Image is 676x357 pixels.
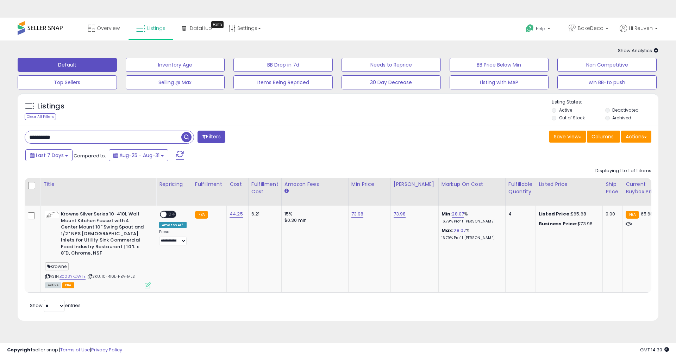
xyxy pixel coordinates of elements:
button: Non Competitive [557,58,657,72]
small: FBA [195,211,208,219]
div: $0.30 min [284,217,343,224]
button: Top Sellers [18,75,117,89]
div: 0.00 [606,211,617,217]
button: Selling @ Max [126,75,225,89]
span: Show: entries [30,302,81,309]
b: Krowne Silver Series 10-410L Wall Mount Kitchen Faucet with 4 Center Mount 10" Swing Spout and 1/... [61,211,146,258]
a: Help [520,19,557,40]
button: Listing with MAP [450,75,549,89]
a: Listings [131,18,171,39]
button: Items Being Repriced [233,75,333,89]
div: 6.21 [251,211,276,217]
div: Ship Price [606,181,620,195]
div: $73.98 [539,221,597,227]
div: Cost [230,181,245,188]
label: Archived [612,115,631,121]
i: Get Help [525,24,534,33]
button: Filters [198,131,225,143]
div: Listed Price [539,181,600,188]
span: Aug-25 - Aug-31 [119,152,159,159]
div: 4 [508,211,530,217]
a: 73.98 [351,211,364,218]
a: Overview [83,18,125,39]
button: Columns [587,131,620,143]
div: Fulfillable Quantity [508,181,533,195]
b: Business Price: [539,220,577,227]
div: $65.68 [539,211,597,217]
b: Max: [442,227,454,234]
a: Privacy Policy [91,346,122,353]
span: BakeDeco [578,25,603,32]
button: Save View [549,131,586,143]
a: 44.25 [230,211,243,218]
button: Inventory Age [126,58,225,72]
span: Hi Reuven [629,25,653,32]
span: | SKU: 10-410L-FBA-MLS [87,274,135,279]
button: BB Drop in 7d [233,58,333,72]
div: % [442,227,500,240]
div: Amazon AI * [159,222,187,228]
button: 30 Day Decrease [342,75,441,89]
div: Fulfillment [195,181,224,188]
p: Listing States: [552,99,658,106]
span: All listings currently available for purchase on Amazon [45,282,61,288]
h5: Listings [37,101,64,111]
div: % [442,211,500,224]
div: Amazon Fees [284,181,345,188]
div: Repricing [159,181,189,188]
span: Listings [147,25,165,32]
span: Compared to: [74,152,106,159]
button: Default [18,58,117,72]
label: Out of Stock [559,115,585,121]
a: DataHub [177,18,217,39]
span: Help [536,26,545,32]
div: Current Buybox Price [626,181,662,195]
div: ASIN: [45,211,151,288]
button: BB Price Below Min [450,58,549,72]
span: OFF [167,212,178,218]
a: 73.98 [394,211,406,218]
span: Last 7 Days [36,152,64,159]
button: Actions [621,131,651,143]
div: Displaying 1 to 1 of 1 items [595,168,651,174]
button: win BB-to push [557,75,657,89]
div: Title [43,181,153,188]
div: Tooltip anchor [211,21,224,28]
b: Listed Price: [539,211,571,217]
span: FBA [62,282,74,288]
a: Hi Reuven [620,25,658,40]
div: Clear All Filters [25,113,56,120]
div: Fulfillment Cost [251,181,278,195]
p: 16.79% Profit [PERSON_NAME] [442,236,500,240]
p: 16.79% Profit [PERSON_NAME] [442,219,500,224]
div: 15% [284,211,343,217]
button: Needs to Reprice [342,58,441,72]
button: Last 7 Days [25,149,73,161]
span: Show Analytics [618,47,658,54]
img: 31uCrid06CL._SL40_.jpg [45,211,59,218]
small: FBA [626,211,639,219]
th: The percentage added to the cost of goods (COGS) that forms the calculator for Min & Max prices. [438,178,505,206]
label: Deactivated [612,107,639,113]
div: Markup on Cost [442,181,502,188]
a: Settings [223,18,266,39]
a: BakeDeco [563,18,614,40]
div: [PERSON_NAME] [394,181,436,188]
span: Columns [591,133,614,140]
strong: Copyright [7,346,33,353]
a: Terms of Use [60,346,90,353]
span: Overview [97,25,120,32]
div: seller snap | | [7,347,122,353]
a: 28.07 [452,211,464,218]
a: B003YKDWTE [60,274,86,280]
span: 2025-09-9 14:30 GMT [640,346,669,353]
span: 65.68 [641,211,653,217]
span: Krowne [45,262,69,270]
b: Min: [442,211,452,217]
span: DataHub [190,25,212,32]
button: Aug-25 - Aug-31 [109,149,168,161]
a: 28.07 [453,227,466,234]
small: Amazon Fees. [284,188,289,194]
div: Min Price [351,181,388,188]
div: Preset: [159,230,187,245]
